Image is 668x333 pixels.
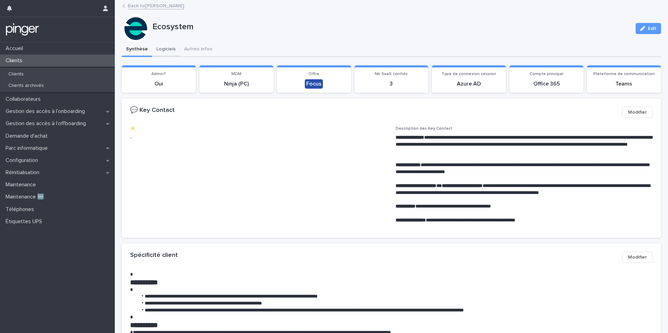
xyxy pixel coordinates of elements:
button: Autres infos [180,42,216,57]
span: Compte principal [530,72,563,76]
p: Accueil [3,45,29,52]
p: Maintenance 🆕 [3,194,50,200]
span: Admin? [151,72,166,76]
p: Oui [126,81,192,87]
p: - [130,134,387,141]
p: Demande d'achat [3,133,53,139]
h2: 💬 Key Contact [130,107,175,114]
button: Logiciels [152,42,180,57]
span: Edit [648,26,657,31]
span: Modifier [628,109,647,116]
div: Focus [305,79,323,89]
p: Étiquettes UPS [3,218,48,225]
img: mTgBEunGTSyRkCgitkcU [6,23,39,36]
p: Réinitialisation [3,169,45,176]
p: Téléphones [3,206,40,213]
button: Synthèse [122,42,152,57]
p: Gestion des accès à l’offboarding [3,120,92,127]
p: Office 365 [514,81,579,87]
span: ⚡️ [130,127,135,131]
p: Teams [591,81,657,87]
p: Parc informatique [3,145,53,152]
p: Azure AD [436,81,502,87]
span: Nb SaaS confiés [375,72,408,76]
p: 3 [359,81,424,87]
h2: Spécificité client [130,252,178,259]
p: Maintenance [3,181,41,188]
p: Clients archivés [3,83,49,89]
p: Clients [3,57,28,64]
span: Plateforme de communication [593,72,655,76]
button: Modifier [622,107,653,118]
span: MDM [231,72,241,76]
button: Modifier [622,252,653,263]
p: Collaborateurs [3,96,46,103]
p: Configuration [3,157,43,164]
a: Back to[PERSON_NAME] [128,1,184,9]
p: Gestion des accès à l’onboarding [3,108,90,115]
span: Type de connexion session [442,72,496,76]
p: Ecosystem [152,22,630,32]
p: Clients [3,71,29,77]
span: Modifier [628,254,647,261]
p: Ninja (PC) [204,81,269,87]
button: Edit [636,23,661,34]
span: Description des Key Contact [396,127,452,131]
span: Offre [309,72,319,76]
